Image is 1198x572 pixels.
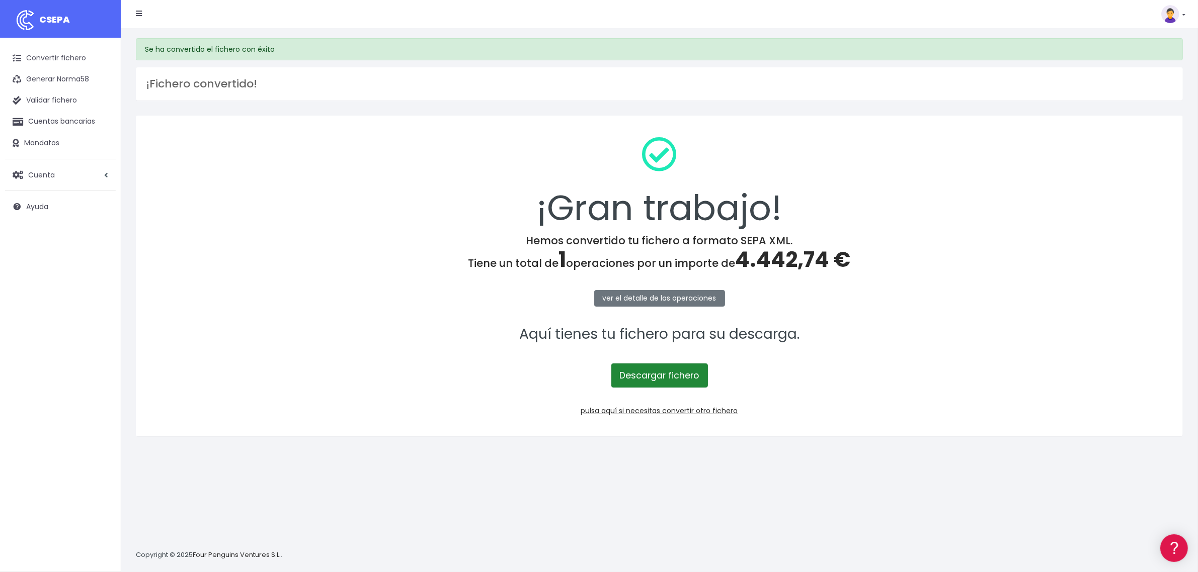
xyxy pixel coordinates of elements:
a: ver el detalle de las operaciones [594,290,725,307]
a: API [10,257,191,272]
div: Programadores [10,241,191,251]
button: Contáctanos [10,269,191,287]
h3: ¡Fichero convertido! [146,77,1173,90]
a: General [10,216,191,231]
a: Videotutoriales [10,158,191,174]
a: POWERED BY ENCHANT [138,290,194,299]
span: CSEPA [39,13,70,26]
div: Se ha convertido el fichero con éxito [136,38,1183,60]
span: 4.442,74 € [736,245,851,274]
a: Validar fichero [5,90,116,111]
a: Four Penguins Ventures S.L. [193,550,281,559]
a: Ayuda [5,196,116,217]
a: Información general [10,85,191,101]
p: Aquí tienes tu fichero para su descarga. [149,323,1170,346]
a: Cuentas bancarias [5,111,116,132]
a: Formatos [10,127,191,143]
span: 1 [559,245,567,274]
div: ¡Gran trabajo! [149,129,1170,234]
div: Información general [10,70,191,79]
div: Facturación [10,200,191,209]
h4: Hemos convertido tu fichero a formato SEPA XML. Tiene un total de operaciones por un importe de [149,234,1170,272]
span: Cuenta [28,169,55,179]
a: Generar Norma58 [5,69,116,90]
span: Ayuda [26,202,48,212]
div: Convertir ficheros [10,111,191,121]
a: Problemas habituales [10,143,191,158]
a: Mandatos [5,133,116,154]
a: pulsa aquí si necesitas convertir otro fichero [581,406,738,416]
img: logo [13,8,38,33]
a: Perfiles de empresas [10,174,191,189]
a: Descargar fichero [611,363,708,388]
a: Convertir fichero [5,48,116,69]
a: Cuenta [5,164,116,185]
img: profile [1161,5,1179,23]
p: Copyright © 2025 . [136,550,282,560]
